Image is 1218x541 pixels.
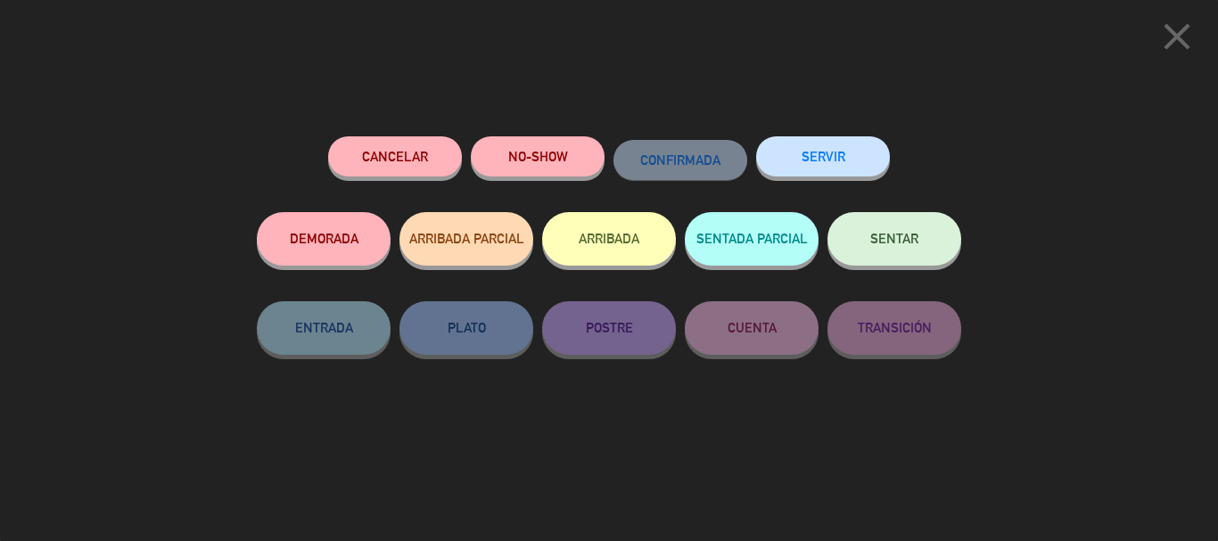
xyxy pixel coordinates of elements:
[471,136,605,176] button: NO-SHOW
[1155,14,1199,59] i: close
[1149,13,1205,66] button: close
[542,212,676,266] button: ARRIBADA
[409,231,524,246] span: ARRIBADA PARCIAL
[685,212,819,266] button: SENTADA PARCIAL
[756,136,890,176] button: SERVIR
[328,136,462,176] button: Cancelar
[257,301,391,355] button: ENTRADA
[613,140,747,180] button: CONFIRMADA
[640,152,720,168] span: CONFIRMADA
[870,231,918,246] span: SENTAR
[685,301,819,355] button: CUENTA
[827,212,961,266] button: SENTAR
[399,301,533,355] button: PLATO
[542,301,676,355] button: POSTRE
[399,212,533,266] button: ARRIBADA PARCIAL
[257,212,391,266] button: DEMORADA
[827,301,961,355] button: TRANSICIÓN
